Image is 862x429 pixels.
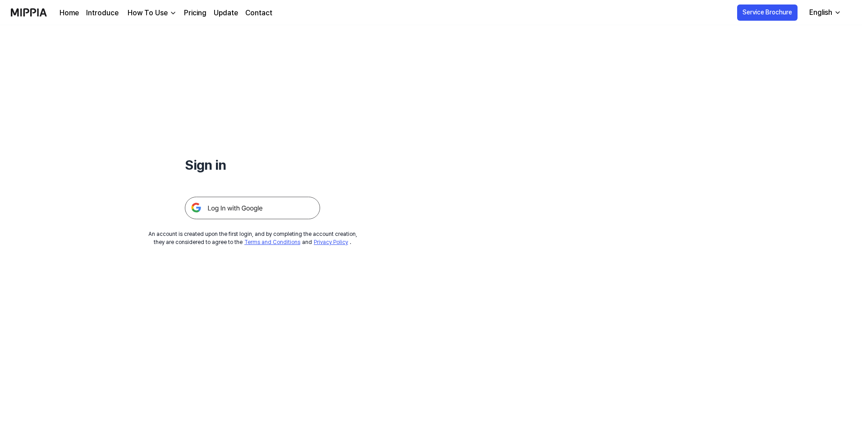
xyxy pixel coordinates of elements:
[802,4,847,22] button: English
[148,230,357,246] div: An account is created upon the first login, and by completing the account creation, they are cons...
[807,7,834,18] div: English
[314,239,348,245] a: Privacy Policy
[737,5,798,21] button: Service Brochure
[185,197,320,219] img: 구글 로그인 버튼
[245,8,272,18] a: Contact
[126,8,170,18] div: How To Use
[86,8,119,18] a: Introduce
[184,8,206,18] a: Pricing
[214,8,238,18] a: Update
[244,239,300,245] a: Terms and Conditions
[126,8,177,18] button: How To Use
[170,9,177,17] img: down
[185,155,320,175] h1: Sign in
[60,8,79,18] a: Home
